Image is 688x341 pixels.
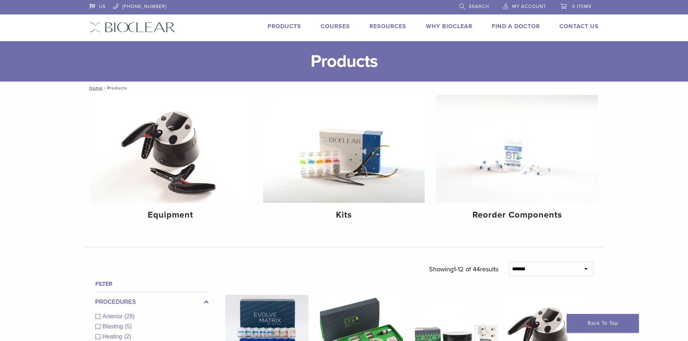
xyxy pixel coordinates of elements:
a: Kits [263,95,425,226]
h4: Kits [269,209,419,222]
a: Find A Doctor [492,23,540,30]
span: Search [469,4,489,9]
a: Courses [321,23,350,30]
a: Equipment [90,95,252,226]
span: My Account [512,4,546,9]
h4: Equipment [96,209,246,222]
a: Contact Us [559,23,599,30]
a: Back To Top [567,314,639,333]
span: (2) [124,333,131,340]
span: / [103,86,107,90]
span: (5) [125,323,132,329]
p: Showing results [429,262,498,277]
span: (28) [125,313,135,319]
nav: Products [84,82,604,95]
span: 1-12 of 44 [454,265,480,273]
img: Reorder Components [436,95,598,203]
a: Resources [369,23,406,30]
img: Equipment [90,95,252,203]
a: Reorder Components [436,95,598,226]
h4: Reorder Components [442,209,592,222]
a: Why Bioclear [426,23,472,30]
img: Kits [263,95,425,203]
a: Home [87,86,103,91]
span: 0 items [572,4,592,9]
span: Blasting [103,323,125,329]
label: Procedures [95,298,209,306]
h4: Filter [95,280,209,288]
a: Products [268,23,301,30]
img: Bioclear [90,22,175,32]
span: Heating [103,333,124,340]
span: Anterior [103,313,125,319]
